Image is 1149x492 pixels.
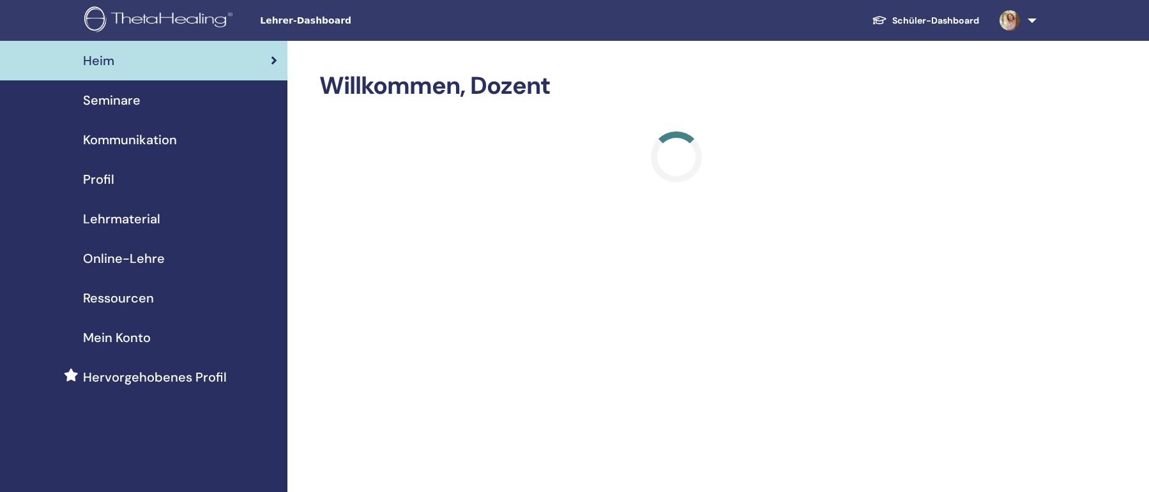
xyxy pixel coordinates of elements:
[83,249,165,268] span: Online-Lehre
[862,9,989,33] a: Schüler-Dashboard
[260,14,452,27] span: Lehrer-Dashboard
[872,15,887,26] img: graduation-cap-white.svg
[83,209,160,228] span: Lehrmaterial
[83,368,227,387] span: Hervorgehobenes Profil
[83,51,114,70] span: Heim
[84,6,237,35] img: logo.png
[319,71,1034,101] h2: Willkommen, Dozent
[83,288,154,308] span: Ressourcen
[83,328,151,347] span: Mein Konto
[1000,10,1020,31] img: default.jpg
[83,91,141,110] span: Seminare
[83,170,114,189] span: Profil
[83,130,177,149] span: Kommunikation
